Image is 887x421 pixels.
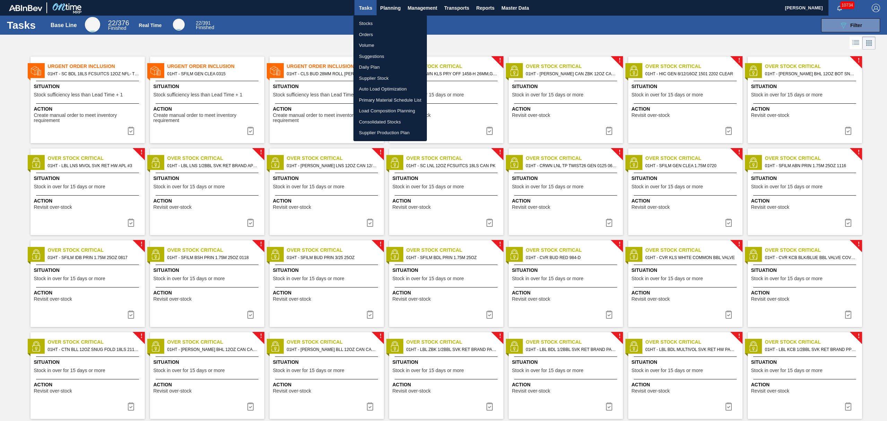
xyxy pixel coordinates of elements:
a: Supplier Production Plan [353,127,427,138]
a: Auto Load Optimization [353,84,427,95]
a: Load Composition Planning [353,105,427,117]
a: Primary Material Schedule List [353,95,427,106]
a: Supplier Stock [353,73,427,84]
a: Suggestions [353,51,427,62]
a: Daily Plan [353,62,427,73]
a: Orders [353,29,427,40]
a: Volume [353,40,427,51]
a: Consolidated Stocks [353,117,427,128]
a: Stocks [353,18,427,29]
